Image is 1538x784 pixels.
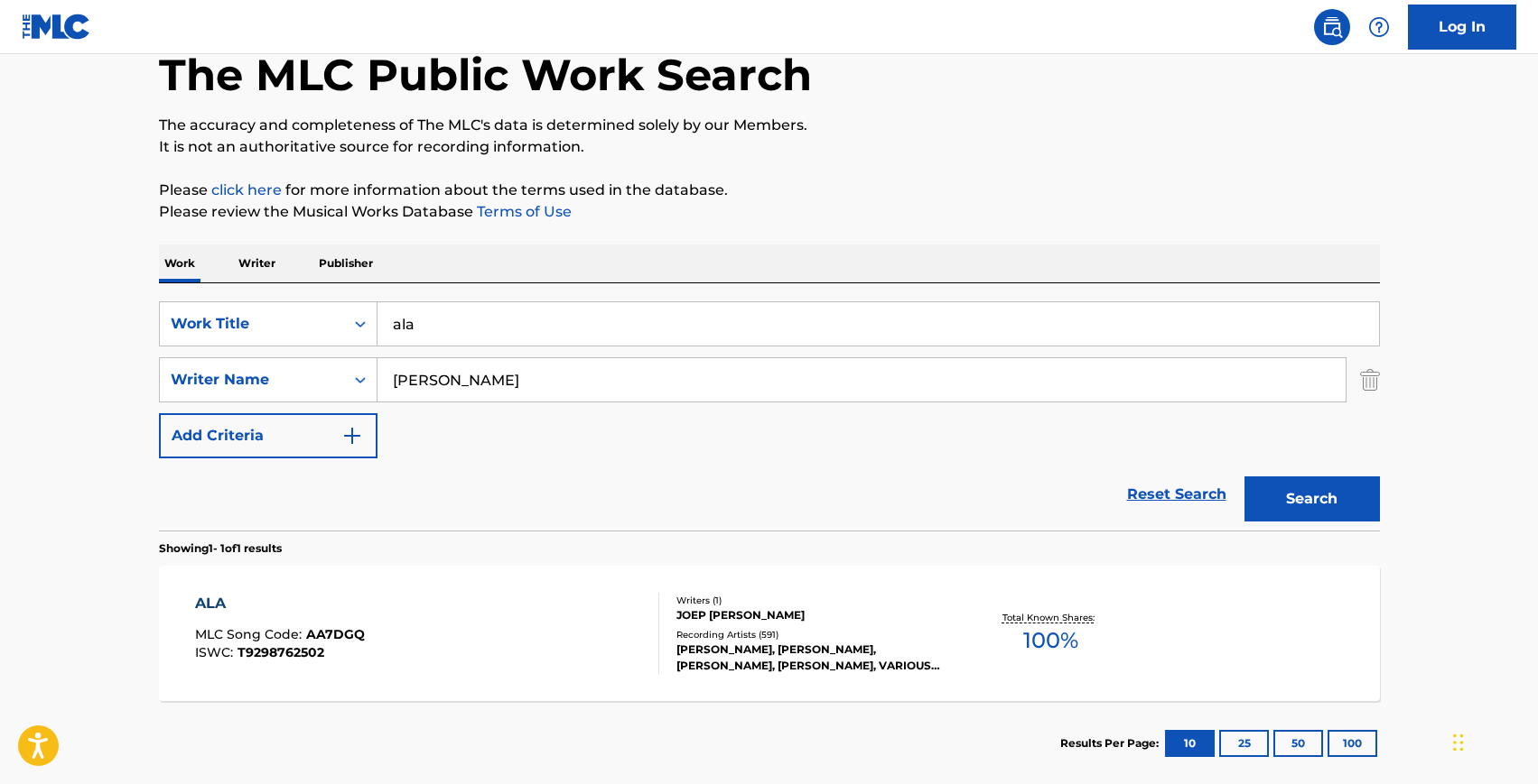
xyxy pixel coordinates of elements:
span: T9298762502 [238,644,324,660]
span: MLC Song Code : [195,626,306,642]
button: 50 [1273,730,1323,757]
p: Please for more information about the terms used in the database. [159,180,1380,201]
div: ALA [195,593,365,614]
img: 9d2ae6d4665cec9f34b9.svg [341,425,363,447]
div: Work Title [171,313,333,335]
p: Results Per Page: [1060,735,1163,752]
p: Work [159,244,200,282]
span: 100 % [1023,624,1078,657]
img: search [1321,16,1343,38]
p: Showing 1 - 1 of 1 results [159,540,282,557]
button: Add Criteria [159,413,378,458]
div: Recording Artists ( 591 ) [676,628,949,641]
a: Public Search [1314,9,1350,45]
button: 100 [1328,730,1377,757]
div: JOEP [PERSON_NAME] [676,607,949,623]
button: Search [1244,476,1380,521]
p: It is not an authoritative source for recording information. [159,136,1380,158]
span: ISWC : [195,644,238,660]
p: Writer [233,244,281,282]
span: AA7DGQ [306,626,365,642]
p: Please review the Musical Works Database [159,201,1380,223]
img: MLC Logo [22,14,91,40]
a: click here [211,181,282,198]
h1: The MLC Public Work Search [159,48,812,102]
iframe: Chat Widget [1448,697,1538,784]
div: Writers ( 1 ) [676,594,949,607]
p: The accuracy and completeness of The MLC's data is determined solely by our Members. [159,115,1380,136]
button: 10 [1165,730,1215,757]
button: 25 [1219,730,1269,757]
div: Drag [1453,715,1464,770]
a: Log In [1408,5,1516,50]
a: Terms of Use [473,203,572,220]
a: ALAMLC Song Code:AA7DGQISWC:T9298762502Writers (1)JOEP [PERSON_NAME]Recording Artists (591)[PERSO... [159,566,1380,701]
p: Total Known Shares: [1002,611,1099,624]
div: Writer Name [171,369,333,391]
p: Publisher [313,244,378,282]
a: Reset Search [1118,475,1235,514]
div: Help [1361,9,1397,45]
img: help [1368,16,1390,38]
div: [PERSON_NAME], [PERSON_NAME], [PERSON_NAME], [PERSON_NAME], VARIOUS ARTISTS [676,641,949,674]
form: Search Form [159,301,1380,530]
img: Delete Criterion [1360,357,1380,402]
